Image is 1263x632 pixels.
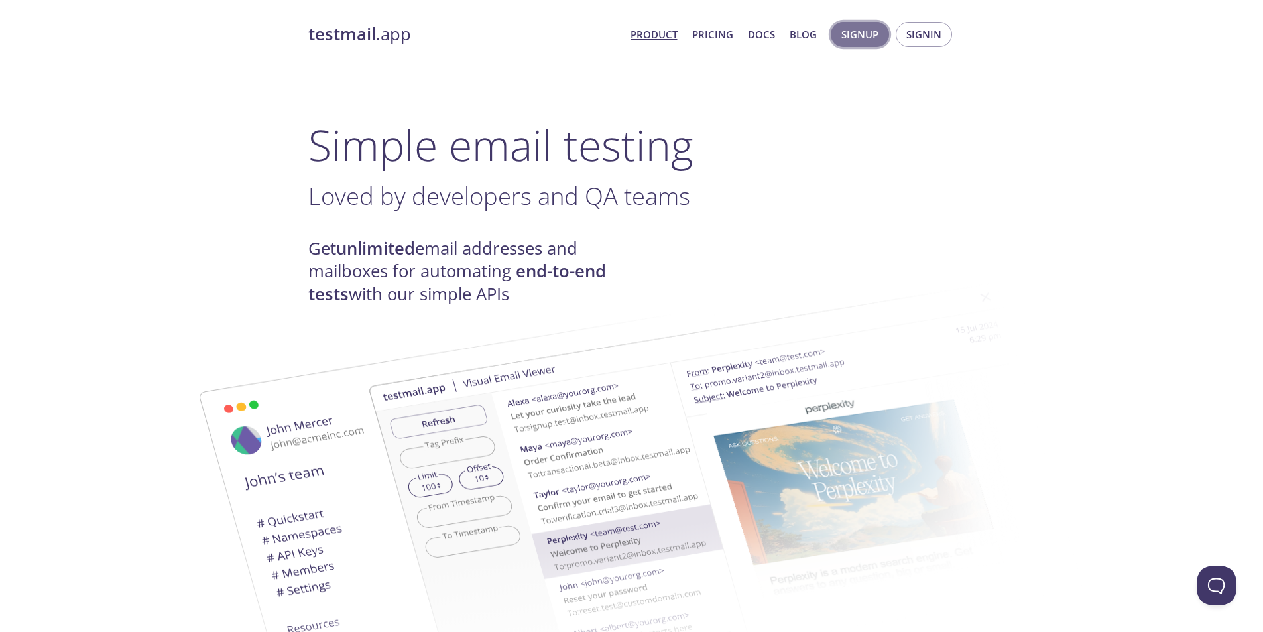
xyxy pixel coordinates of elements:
[841,26,878,43] span: Signup
[308,237,632,306] h4: Get email addresses and mailboxes for automating with our simple APIs
[692,26,733,43] a: Pricing
[831,22,889,47] button: Signup
[906,26,941,43] span: Signin
[336,237,415,260] strong: unlimited
[308,23,620,46] a: testmail.app
[308,23,376,46] strong: testmail
[790,26,817,43] a: Blog
[308,119,955,170] h1: Simple email testing
[1197,566,1236,605] iframe: Help Scout Beacon - Open
[308,179,690,212] span: Loved by developers and QA teams
[896,22,952,47] button: Signin
[308,259,606,305] strong: end-to-end tests
[631,26,678,43] a: Product
[748,26,775,43] a: Docs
